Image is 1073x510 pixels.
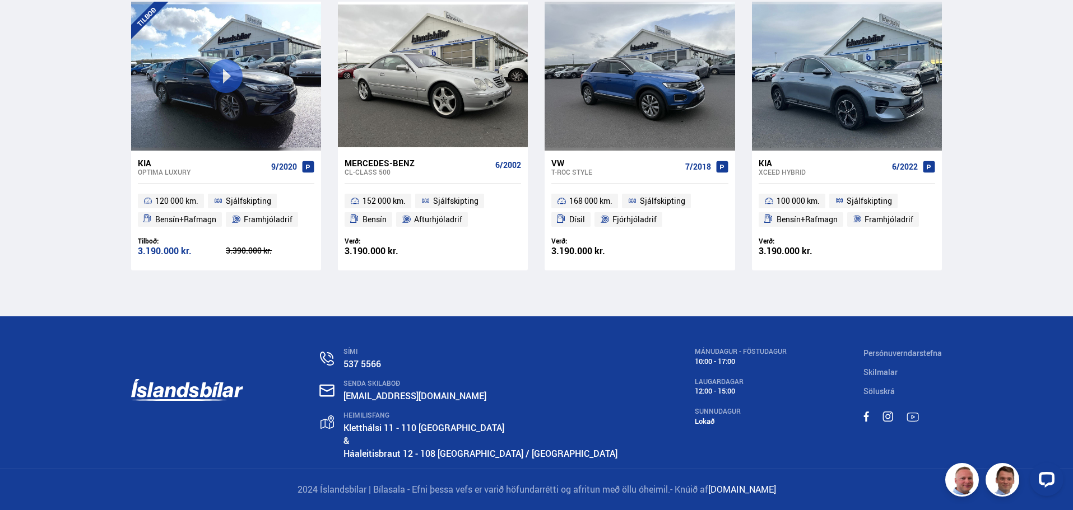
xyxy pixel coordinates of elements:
a: [EMAIL_ADDRESS][DOMAIN_NAME] [343,390,486,402]
a: [DOMAIN_NAME] [708,483,776,495]
a: Háaleitisbraut 12 - 108 [GEOGRAPHIC_DATA] / [GEOGRAPHIC_DATA] [343,447,617,460]
div: 3.190.000 kr. [138,246,226,256]
div: 12:00 - 15:00 [695,387,787,395]
span: 100 000 km. [777,194,820,208]
div: SENDA SKILABOÐ [343,380,617,387]
span: 120 000 km. [155,194,198,208]
div: MÁNUDAGUR - FÖSTUDAGUR [695,348,787,355]
span: 7/2018 [685,162,711,171]
span: Sjálfskipting [226,194,271,208]
strong: & [343,434,350,447]
img: FbJEzSuNWCJXmdc-.webp [987,465,1021,498]
span: Bensín [363,213,387,226]
a: Kia XCeed HYBRID 6/2022 100 000 km. Sjálfskipting Bensín+Rafmagn Framhjóladrif Verð: 3.190.000 kr. [752,151,942,270]
a: 537 5566 [343,358,381,370]
span: 168 000 km. [569,194,612,208]
span: Bensín+Rafmagn [155,213,216,226]
iframe: LiveChat chat widget [1021,458,1068,505]
a: Kia Optima LUXURY 9/2020 120 000 km. Sjálfskipting Bensín+Rafmagn Framhjóladrif Tilboð: 3.190.000... [131,151,321,270]
div: Mercedes-Benz [345,158,491,168]
div: 10:00 - 17:00 [695,357,787,366]
p: 2024 Íslandsbílar | Bílasala - Efni þessa vefs er varið höfundarrétti og afritun með öllu óheimil. [131,483,942,496]
div: Kia [138,158,267,168]
a: Persónuverndarstefna [863,348,942,358]
span: Sjálfskipting [640,194,685,208]
img: nHj8e-n-aHgjukTg.svg [319,384,335,397]
div: VW [551,158,680,168]
div: HEIMILISFANG [343,411,617,419]
div: LAUGARDAGAR [695,378,787,386]
a: Mercedes-Benz CL-Class 500 6/2002 152 000 km. Sjálfskipting Bensín Afturhjóladrif Verð: 3.190.000... [338,151,528,270]
span: 6/2002 [495,161,521,170]
div: SUNNUDAGUR [695,408,787,415]
div: Verð: [345,237,433,245]
div: Kia [759,158,888,168]
span: 9/2020 [271,162,297,171]
div: XCeed HYBRID [759,168,888,176]
span: Dísil [569,213,585,226]
div: SÍMI [343,348,617,355]
span: - Knúið af [670,483,708,495]
div: T-Roc STYLE [551,168,680,176]
span: Framhjóladrif [865,213,913,226]
a: VW T-Roc STYLE 7/2018 168 000 km. Sjálfskipting Dísil Fjórhjóladrif Verð: 3.190.000 kr. [545,151,735,270]
a: Kletthálsi 11 - 110 [GEOGRAPHIC_DATA] [343,422,504,434]
div: Optima LUXURY [138,168,267,176]
div: 3.190.000 kr. [345,246,433,256]
div: Verð: [551,237,640,245]
span: Framhjóladrif [244,213,292,226]
img: siFngHWaQ9KaOqBr.png [947,465,981,498]
img: gp4YpyYFnEr45R34.svg [320,415,334,429]
div: Lokað [695,417,787,425]
div: CL-Class 500 [345,168,491,176]
span: Bensín+Rafmagn [777,213,838,226]
div: 3.190.000 kr. [759,246,847,256]
span: 6/2022 [892,162,918,171]
span: Afturhjóladrif [414,213,462,226]
a: Söluskrá [863,386,895,396]
span: Sjálfskipting [847,194,892,208]
div: Verð: [759,237,847,245]
img: n0V2lOsqF3l1V2iz.svg [320,352,334,366]
span: Sjálfskipting [433,194,479,208]
div: 3.390.000 kr. [226,247,314,255]
div: 3.190.000 kr. [551,246,640,256]
div: Tilboð: [138,237,226,245]
span: Fjórhjóladrif [612,213,657,226]
span: 152 000 km. [363,194,406,208]
a: Skilmalar [863,367,898,377]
